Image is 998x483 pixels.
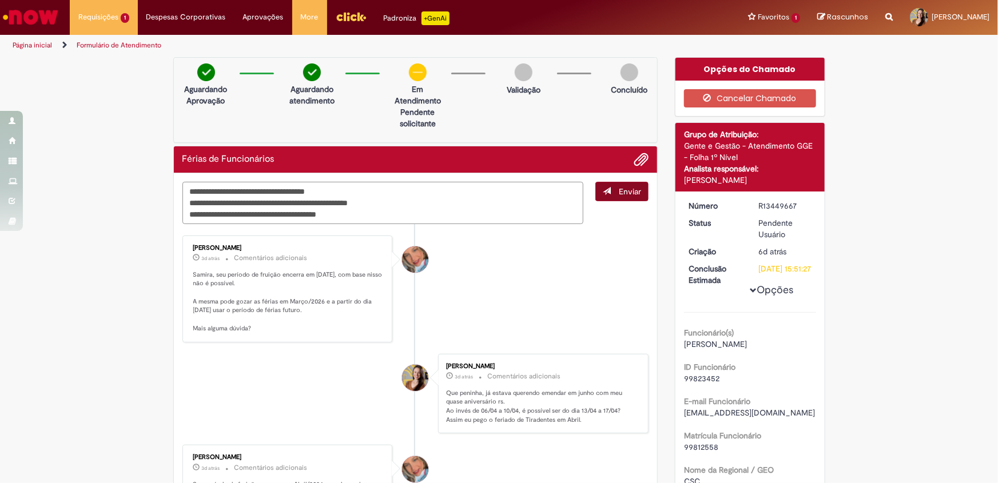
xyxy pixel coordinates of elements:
[684,373,719,384] span: 99823452
[487,372,560,381] small: Comentários adicionais
[684,129,816,140] div: Grupo de Atribuição:
[611,84,647,95] p: Concluído
[595,182,649,201] button: Enviar
[680,246,750,257] dt: Criação
[684,174,816,186] div: [PERSON_NAME]
[759,246,787,257] time: 26/08/2025 16:46:19
[515,63,532,81] img: img-circle-grey.png
[1,6,60,29] img: ServiceNow
[146,11,226,23] span: Despesas Corporativas
[234,253,308,263] small: Comentários adicionais
[792,13,800,23] span: 1
[507,84,540,95] p: Validação
[680,217,750,229] dt: Status
[759,200,812,211] div: R13449667
[759,246,787,257] span: 6d atrás
[178,83,234,106] p: Aguardando Aprovação
[684,89,816,107] button: Cancelar Chamado
[446,363,637,370] div: [PERSON_NAME]
[301,11,319,23] span: More
[336,8,367,25] img: click_logo_yellow_360x200.png
[284,83,340,106] p: Aguardando atendimento
[932,12,989,22] span: [PERSON_NAME]
[390,106,446,129] p: Pendente solicitante
[684,430,761,441] b: Matrícula Funcionário
[193,245,384,252] div: [PERSON_NAME]
[202,255,220,262] span: 3d atrás
[455,373,473,380] time: 29/08/2025 18:08:42
[684,442,718,452] span: 99812558
[759,263,812,274] div: [DATE] 15:51:27
[402,246,428,273] div: Jacqueline Andrade Galani
[234,463,308,473] small: Comentários adicionais
[409,63,427,81] img: circle-minus.png
[197,63,215,81] img: check-circle-green.png
[390,83,446,106] p: Em Atendimento
[422,11,450,25] p: +GenAi
[680,263,750,286] dt: Conclusão Estimada
[77,41,161,50] a: Formulário de Atendimento
[182,154,275,165] h2: Férias de Funcionários Histórico de tíquete
[684,362,735,372] b: ID Funcionário
[759,217,812,240] div: Pendente Usuário
[684,396,750,406] b: E-mail Funcionário
[303,63,321,81] img: check-circle-green.png
[78,11,118,23] span: Requisições
[675,58,825,81] div: Opções do Chamado
[455,373,473,380] span: 3d atrás
[202,255,220,262] time: 30/08/2025 06:43:17
[684,328,734,338] b: Funcionário(s)
[684,140,816,163] div: Gente e Gestão - Atendimento GGE - Folha 1º Nível
[817,12,868,23] a: Rascunhos
[121,13,129,23] span: 1
[634,152,649,167] button: Adicionar anexos
[758,11,789,23] span: Favoritos
[402,456,428,482] div: Jacqueline Andrade Galani
[384,11,450,25] div: Padroniza
[202,465,220,472] span: 3d atrás
[13,41,52,50] a: Página inicial
[202,465,220,472] time: 29/08/2025 16:08:53
[193,454,384,461] div: [PERSON_NAME]
[402,365,428,391] div: Samira Alves Lucio Dias
[193,270,384,333] p: Samira, seu período de fruição encerra em [DATE], com base nisso não é possível. A mesma pode goz...
[446,389,637,425] p: Que peninha, já estava querendo emendar em junho com meu quase aniversário rs. Ao invés de 06/04 ...
[684,163,816,174] div: Analista responsável:
[243,11,284,23] span: Aprovações
[684,408,815,418] span: [EMAIL_ADDRESS][DOMAIN_NAME]
[827,11,868,22] span: Rascunhos
[684,465,774,475] b: Nome da Regional / GEO
[619,186,641,197] span: Enviar
[680,200,750,211] dt: Número
[759,246,812,257] div: 26/08/2025 16:46:19
[684,339,747,349] span: [PERSON_NAME]
[182,182,584,224] textarea: Digite sua mensagem aqui...
[9,35,657,56] ul: Trilhas de página
[621,63,638,81] img: img-circle-grey.png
